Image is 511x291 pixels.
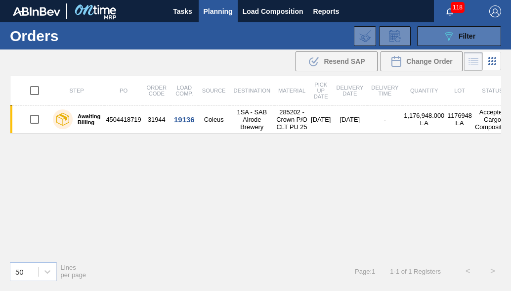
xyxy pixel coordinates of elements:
[172,5,194,17] span: Tasks
[15,267,24,276] div: 50
[464,52,483,71] div: List Vision
[313,5,340,17] span: Reports
[147,85,167,97] span: Order Code
[483,52,501,71] div: Card Vision
[296,51,378,71] div: Resend SAP
[278,88,305,94] span: Material
[243,5,303,17] span: Load Composition
[482,88,503,94] span: Status
[309,105,332,134] td: [DATE]
[451,2,465,13] span: 118
[120,88,128,94] span: PO
[381,51,463,71] div: Change Order
[434,4,466,18] button: Notifications
[198,105,230,134] td: Coleus
[355,268,375,275] span: Page : 1
[13,7,60,16] img: TNhmsLtSVTkK8tSr43FrP2fwEKptu5GPRR3wAAAABJRU5ErkJggg==
[172,115,197,124] div: 19136
[61,264,86,279] span: Lines per page
[234,88,270,94] span: Destination
[324,57,365,65] span: Resend SAP
[104,105,142,134] td: 4504418719
[70,88,84,94] span: Step
[230,105,274,134] td: 1SA - SAB Alrode Brewery
[143,105,170,134] td: 31944
[314,82,328,99] span: Pick up Date
[10,30,139,42] h1: Orders
[406,57,452,65] span: Change Order
[480,259,505,284] button: >
[417,26,501,46] button: Filter
[274,105,309,134] td: 285202 - Crown P/O CLT PU 25
[354,26,376,46] div: Import Order Negotiation
[371,85,398,97] span: Delivery Time
[204,5,233,17] span: Planning
[336,85,363,97] span: Delivery Date
[446,105,473,134] td: 1176948 EA
[332,105,367,134] td: [DATE]
[73,113,100,125] label: Awaiting Billing
[367,105,402,134] td: -
[489,5,501,17] img: Logout
[390,268,441,275] span: 1 - 1 of 1 Registers
[379,26,411,46] div: Order Review Request
[459,32,475,40] span: Filter
[454,88,465,94] span: Lot
[402,105,446,134] td: 1,176,948.000 EA
[456,259,480,284] button: <
[202,88,226,94] span: Source
[175,85,193,97] span: Load Comp.
[410,88,438,94] span: Quantity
